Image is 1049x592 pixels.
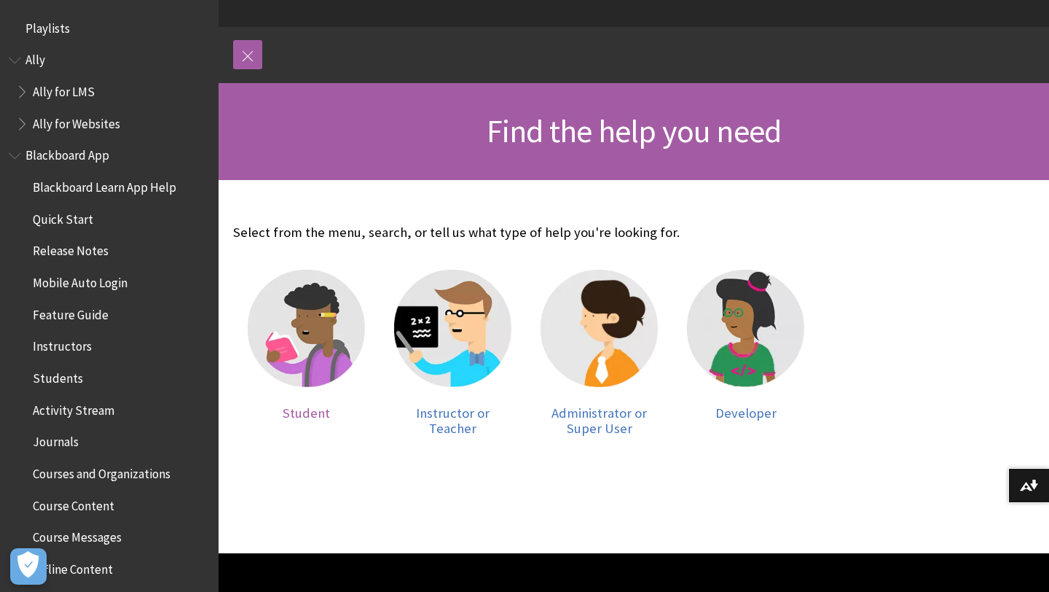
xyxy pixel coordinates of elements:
img: Student [248,270,365,387]
span: Blackboard App [25,144,109,163]
span: Release Notes [33,239,109,259]
span: Journals [33,430,79,450]
span: Ally for Websites [33,112,120,131]
a: Student Student [248,270,365,437]
nav: Book outline for Anthology Ally Help [9,48,210,136]
a: Instructor Instructor or Teacher [394,270,511,437]
span: Course Messages [33,526,122,545]
img: Administrator [541,270,658,387]
a: Developer [687,270,804,437]
span: Ally [25,48,45,68]
span: Courses and Organizations [33,461,170,481]
span: Instructors [33,335,92,354]
span: Blackboard Learn App Help [33,175,176,195]
span: Playlists [25,16,70,36]
span: Find the help you need [487,111,781,151]
span: Offline Content [33,557,113,577]
span: Quick Start [33,207,93,227]
span: Activity Stream [33,398,114,418]
span: Course Content [33,494,114,513]
span: Developer [715,405,777,421]
span: Administrator or Super User [551,405,647,437]
button: Open Preferences [10,548,47,585]
img: Instructor [394,270,511,387]
span: Feature Guide [33,303,109,322]
nav: Book outline for Playlists [9,16,210,41]
span: Students [33,366,83,386]
a: Administrator Administrator or Super User [541,270,658,437]
span: Ally for LMS [33,79,95,99]
span: Instructor or Teacher [416,405,490,437]
span: Mobile Auto Login [33,270,127,290]
p: Select from the menu, search, or tell us what type of help you're looking for. [233,223,819,242]
span: Student [283,405,330,421]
